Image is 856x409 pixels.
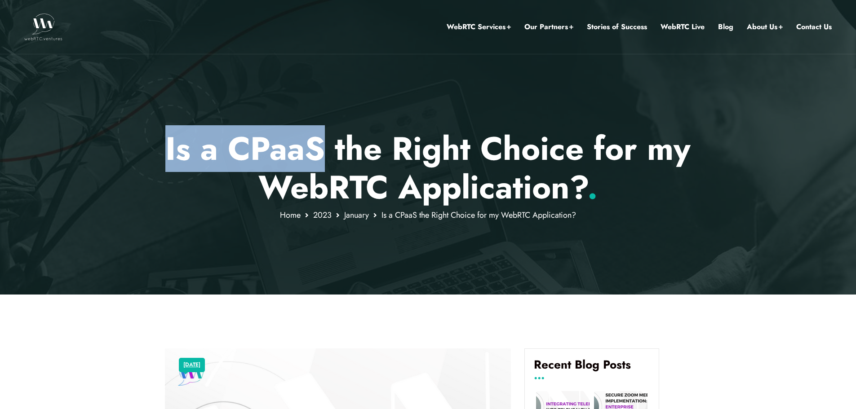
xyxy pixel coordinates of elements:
a: Blog [718,21,733,33]
a: About Us [747,21,783,33]
a: Our Partners [524,21,573,33]
a: Stories of Success [587,21,647,33]
a: Contact Us [796,21,832,33]
span: Is a CPaaS the Right Choice for my WebRTC Application? [381,209,576,221]
p: Is a CPaaS the Right Choice for my WebRTC Application? [165,129,691,207]
h4: Recent Blog Posts [534,358,650,378]
a: WebRTC Services [447,21,511,33]
a: WebRTC Live [661,21,705,33]
span: . [587,164,598,211]
a: January [344,209,369,221]
a: 2023 [313,209,332,221]
a: Home [280,209,301,221]
img: WebRTC.ventures [24,13,62,40]
a: [DATE] [183,359,200,371]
